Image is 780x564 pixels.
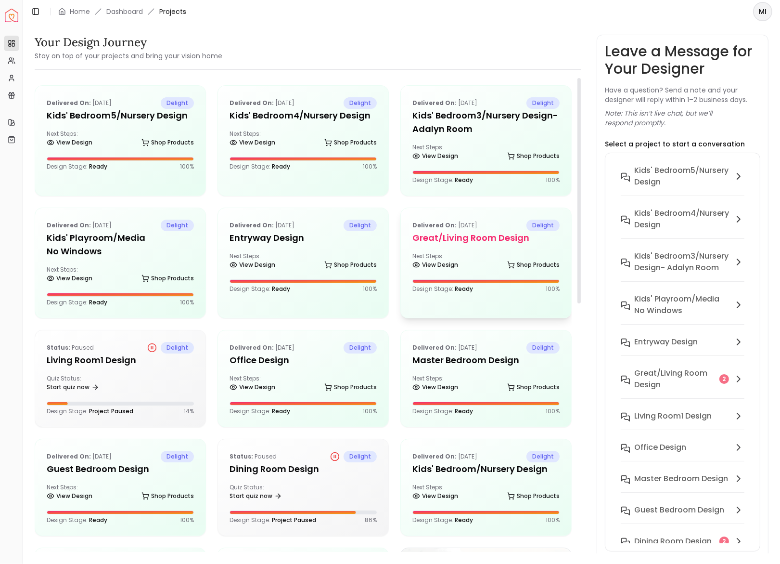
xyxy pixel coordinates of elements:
[344,97,377,109] span: delight
[161,97,194,109] span: delight
[634,473,728,485] h6: Master Bedroom design
[412,380,458,394] a: View Design
[230,258,275,272] a: View Design
[230,252,377,272] div: Next Steps:
[634,410,712,422] h6: Living Room1 design
[344,342,377,354] span: delight
[634,208,729,231] h6: Kids' Bedroom4/Nursery design
[546,176,560,184] p: 100 %
[141,272,194,285] a: Shop Products
[324,136,377,149] a: Shop Products
[412,462,560,476] h5: Kids' Bedroom/Nursery Design
[272,407,290,415] span: Ready
[47,272,92,285] a: View Design
[330,452,340,461] div: Project Paused
[35,51,222,61] small: Stay on top of your projects and bring your vision home
[161,342,194,354] span: delight
[230,489,282,503] a: Start quiz now
[230,163,290,171] p: Design Stage:
[272,285,290,293] span: Ready
[613,364,752,407] button: Great/Living Room design2
[89,407,133,415] span: Project Paused
[47,375,116,394] div: Quiz Status:
[412,97,477,109] p: [DATE]
[613,247,752,289] button: Kids' Bedroom3/Nursery design- Adalyn room
[412,452,457,460] b: Delivered on:
[363,407,377,415] p: 100 %
[230,130,377,149] div: Next Steps:
[613,407,752,438] button: Living Room1 design
[753,2,772,21] button: MI
[230,452,253,460] b: Status:
[89,298,107,306] span: Ready
[230,99,274,107] b: Delivered on:
[5,9,18,22] a: Spacejoy
[546,516,560,524] p: 100 %
[634,165,729,188] h6: Kids' Bedroom5/Nursery design
[47,342,94,354] p: Paused
[230,343,274,352] b: Delivered on:
[230,516,316,524] p: Design Stage:
[412,109,560,136] h5: Kids' Bedroom3/Nursery design- Adalyn room
[47,299,107,306] p: Design Stage:
[412,285,473,293] p: Design Stage:
[634,442,686,453] h6: Office design
[526,220,560,231] span: delight
[412,375,560,394] div: Next Steps:
[412,516,473,524] p: Design Stage:
[412,343,457,352] b: Delivered on:
[412,144,560,163] div: Next Steps:
[47,266,194,285] div: Next Steps:
[47,99,91,107] b: Delivered on:
[230,109,377,122] h5: Kids' Bedroom4/Nursery design
[455,285,473,293] span: Ready
[363,285,377,293] p: 100 %
[5,9,18,22] img: Spacejoy Logo
[412,354,560,367] h5: Master Bedroom design
[613,289,752,332] button: Kids' Playroom/Media no windows
[89,162,107,171] span: Ready
[605,43,760,78] h3: Leave a Message for Your Designer
[47,109,194,122] h5: Kids' Bedroom5/Nursery design
[141,136,194,149] a: Shop Products
[719,537,729,546] div: 2
[365,516,377,524] p: 86 %
[324,380,377,394] a: Shop Products
[634,504,724,516] h6: Guest Bedroom design
[634,336,698,348] h6: entryway design
[272,516,316,524] span: Project Paused
[230,354,377,367] h5: Office design
[613,161,752,204] button: Kids' Bedroom5/Nursery design
[47,380,99,394] a: Start quiz now
[412,220,477,231] p: [DATE]
[613,438,752,469] button: Office design
[412,342,477,354] p: [DATE]
[412,451,477,462] p: [DATE]
[412,484,560,503] div: Next Steps:
[47,231,194,258] h5: Kids' Playroom/Media no windows
[412,221,457,229] b: Delivered on:
[47,163,107,171] p: Design Stage:
[89,516,107,524] span: Ready
[412,149,458,163] a: View Design
[47,407,133,415] p: Design Stage:
[412,231,560,245] h5: Great/Living Room design
[47,484,194,503] div: Next Steps:
[455,407,473,415] span: Ready
[634,367,716,391] h6: Great/Living Room design
[546,407,560,415] p: 100 %
[605,108,760,128] p: Note: This isn’t live chat, but we’ll respond promptly.
[47,220,112,231] p: [DATE]
[35,35,222,50] h3: Your Design Journey
[412,258,458,272] a: View Design
[230,221,274,229] b: Delivered on:
[47,462,194,476] h5: Guest Bedroom design
[412,252,560,272] div: Next Steps:
[180,163,194,171] p: 100 %
[507,489,560,503] a: Shop Products
[230,97,294,109] p: [DATE]
[47,354,194,367] h5: Living Room1 design
[230,462,377,476] h5: Dining Room design
[507,149,560,163] a: Shop Products
[526,451,560,462] span: delight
